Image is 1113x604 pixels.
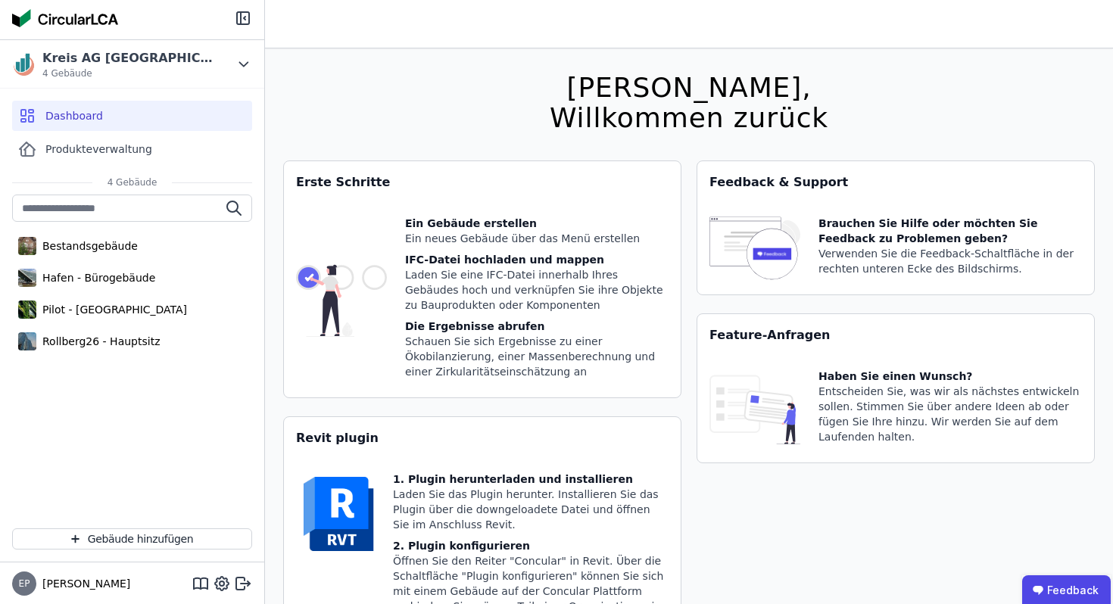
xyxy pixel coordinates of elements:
div: [PERSON_NAME], [550,73,828,103]
div: Schauen Sie sich Ergebnisse zu einer Ökobilanzierung, einer Massenberechnung und einer Zirkularit... [405,334,669,379]
div: Entscheiden Sie, was wir als nächstes entwickeln sollen. Stimmen Sie über andere Ideen ab oder fü... [818,384,1082,444]
div: Bestandsgebäude [36,238,138,254]
div: Feedback & Support [697,161,1094,204]
div: Feature-Anfragen [697,314,1094,356]
div: Die Ergebnisse abrufen [405,319,669,334]
img: Bestandsgebäude [18,234,36,258]
div: Ein neues Gebäude über das Menü erstellen [405,231,669,246]
img: feedback-icon-HCTs5lye.svg [709,216,800,282]
div: 1. Plugin herunterladen und installieren [393,472,669,487]
div: Erste Schritte [284,161,681,204]
div: Verwenden Sie die Feedback-Schaltfläche in der rechten unteren Ecke des Bildschirms. [818,246,1082,276]
img: Kreis AG Germany [12,52,36,76]
img: revit-YwGVQcbs.svg [296,472,381,556]
span: EP [19,579,30,588]
div: 2. Plugin konfigurieren [393,538,669,553]
div: Laden Sie eine IFC-Datei innerhalb Ihres Gebäudes hoch und verknüpfen Sie ihre Objekte zu Bauprod... [405,267,669,313]
div: Pilot - [GEOGRAPHIC_DATA] [36,302,187,317]
span: 4 Gebäude [92,176,173,188]
img: Hafen - Bürogebäude [18,266,36,290]
div: Hafen - Bürogebäude [36,270,155,285]
div: Revit plugin [284,417,681,459]
div: IFC-Datei hochladen und mappen [405,252,669,267]
span: Dashboard [45,108,103,123]
div: Laden Sie das Plugin herunter. Installieren Sie das Plugin über die downgeloadete Datei und öffne... [393,487,669,532]
div: Willkommen zurück [550,103,828,133]
div: Rollberg26 - Hauptsitz [36,334,160,349]
div: Haben Sie einen Wunsch? [818,369,1082,384]
img: Rollberg26 - Hauptsitz [18,329,36,353]
span: Produkteverwaltung [45,142,152,157]
img: feature_request_tile-UiXE1qGU.svg [709,369,800,450]
div: Brauchen Sie Hilfe oder möchten Sie Feedback zu Problemen geben? [818,216,1082,246]
button: Gebäude hinzufügen [12,528,252,550]
img: Concular [12,9,118,27]
div: Kreis AG [GEOGRAPHIC_DATA] [42,49,217,67]
span: [PERSON_NAME] [36,576,130,591]
img: Pilot - Green Building [18,297,36,322]
div: Ein Gebäude erstellen [405,216,669,231]
span: 4 Gebäude [42,67,217,79]
img: getting_started_tile-DrF_GRSv.svg [296,216,387,385]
